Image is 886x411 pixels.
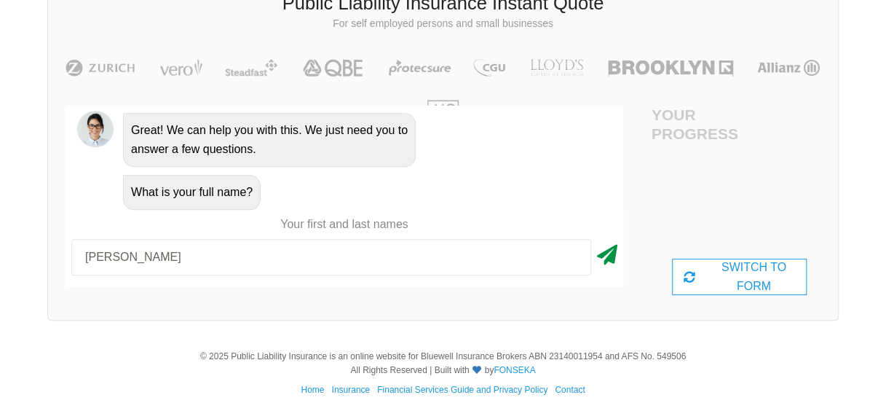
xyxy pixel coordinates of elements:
[555,385,585,395] a: Contact
[123,175,261,210] div: What is your full name?
[467,59,511,77] img: CGU | Public Liability Insurance
[71,239,591,275] input: Your first and last names
[219,59,283,77] img: Steadfast | Public Liability Insurance
[301,385,324,395] a: Home
[602,59,738,77] img: Brooklyn | Public Liability Insurance
[123,113,416,167] div: Great! We can help you with this. We just need you to answer a few questions.
[294,59,373,77] img: QBE | Public Liability Insurance
[59,59,141,77] img: Zurich | Public Liability Insurance
[66,216,623,232] p: Your first and last names
[672,259,807,295] div: SWITCH TO FORM
[153,59,209,77] img: Vero | Public Liability Insurance
[522,59,592,77] img: LLOYD's | Public Liability Insurance
[59,17,827,31] p: For self employed persons and small businesses
[377,385,547,395] a: Financial Services Guide and Privacy Policy
[331,385,370,395] a: Insurance
[750,59,827,77] img: Allianz | Public Liability Insurance
[494,365,535,375] a: FONSEKA
[383,59,456,77] img: Protecsure | Public Liability Insurance
[77,111,114,147] img: Chatbot | PLI
[652,106,740,142] h4: Your Progress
